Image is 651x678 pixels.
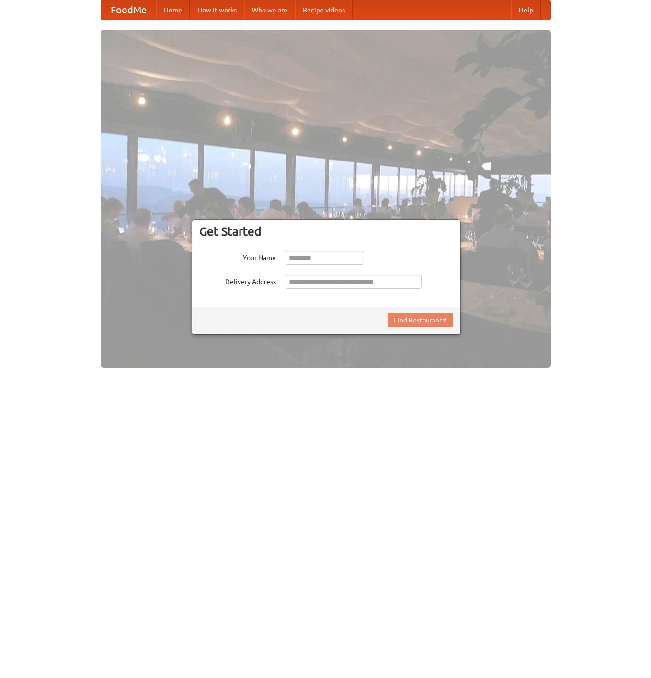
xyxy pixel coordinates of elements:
[388,313,453,327] button: Find Restaurants!
[190,0,244,20] a: How it works
[101,0,156,20] a: FoodMe
[511,0,541,20] a: Help
[199,224,453,239] h3: Get Started
[199,275,276,287] label: Delivery Address
[156,0,190,20] a: Home
[199,251,276,263] label: Your Name
[295,0,353,20] a: Recipe videos
[244,0,295,20] a: Who we are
